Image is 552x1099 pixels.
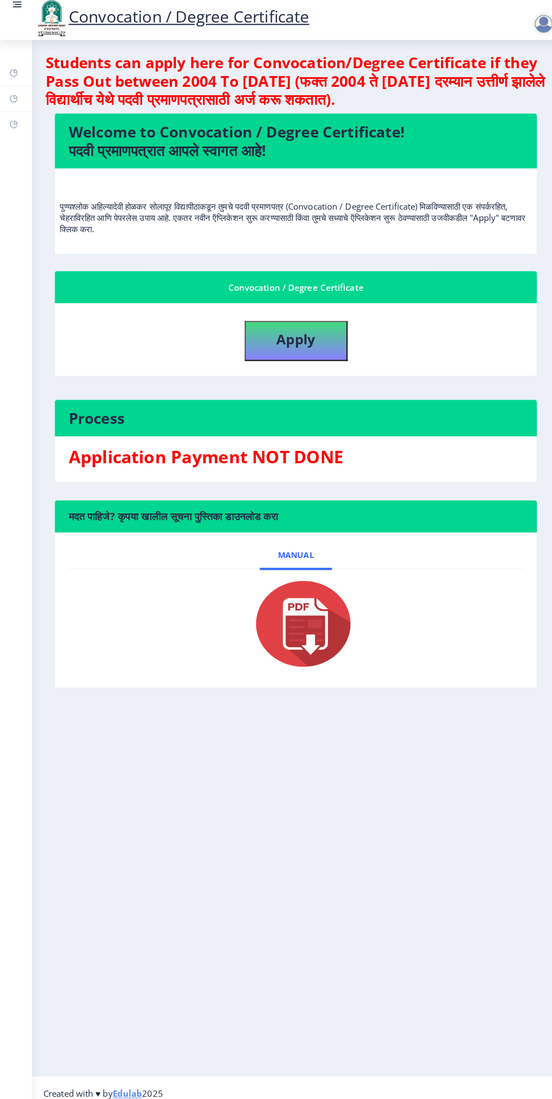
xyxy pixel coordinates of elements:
[274,547,310,556] span: Manual
[236,574,348,664] img: pdf.png
[59,179,524,235] p: पुण्यश्लोक अहिल्यादेवी होळकर सोलापूर विद्यापीठाकडून तुमचे पदवी प्रमाणपत्र (Convocation / Degree C...
[34,9,305,30] a: Convocation / Degree Certificate
[256,538,328,565] a: Manual
[43,1076,161,1088] span: Created with ♥ by 2025
[68,443,516,466] h3: Application Payment NOT DONE
[241,320,343,360] button: Apply
[45,56,538,110] h4: Students can apply here for Convocation/Degree Certificate if they Pass Out between 2004 To [DATE...
[68,280,516,294] div: Convocation / Degree Certificate
[34,2,68,41] img: logo
[273,329,311,347] b: Apply
[68,125,516,161] h4: Welcome to Convocation / Degree Certificate! पदवी प्रमाणपत्रात आपले स्वागत आहे!
[68,407,516,425] h4: Process
[111,1076,140,1088] a: Edulab
[68,506,516,520] h6: मदत पाहिजे? कृपया खालील सूचना पुस्तिका डाउनलोड करा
